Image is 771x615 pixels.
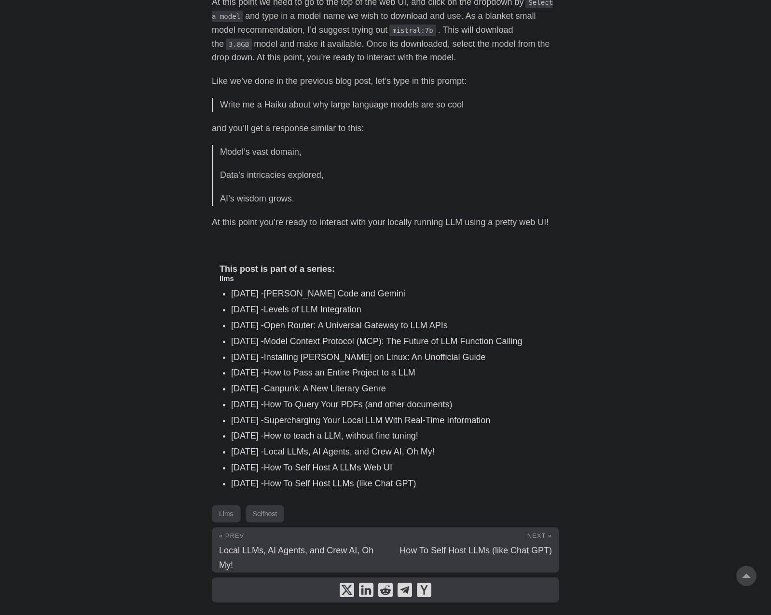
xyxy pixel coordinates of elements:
p: Like we’ve done in the previous blog post, let’s type in this prompt: [212,74,559,88]
a: Selfhost [246,505,285,522]
li: [DATE] - [231,334,551,348]
a: How to teach a LLM, without fine tuning! [264,431,418,441]
a: Canpunk: A New Literary Genre [264,384,386,393]
a: go to top [736,566,757,586]
a: share How To Self Host A LLMs Web UI on reddit [378,583,393,597]
p: Model’s vast domain, [220,145,552,159]
li: [DATE] - [231,477,551,491]
a: How To Query Your PDFs (and other documents) [264,400,453,409]
a: llms [220,274,234,282]
span: How To Self Host LLMs (like Chat GPT) [399,546,552,555]
span: Local LLMs, AI Agents, and Crew AI, Oh My! [219,546,373,570]
a: share How To Self Host A LLMs Web UI on ycombinator [417,583,431,597]
p: Write me a Haiku about why large language models are so cool [220,98,552,112]
a: Open Router: A Universal Gateway to LLM APIs [264,321,448,330]
a: How To Self Host LLMs (like Chat GPT) [264,479,416,488]
a: Installing [PERSON_NAME] on Linux: An Unofficial Guide [264,352,486,362]
code: mistral:7b [389,25,436,36]
a: Levels of LLM Integration [264,305,361,314]
span: « Prev [219,532,244,539]
a: [PERSON_NAME] Code and Gemini [264,289,405,298]
li: [DATE] - [231,366,551,380]
a: Local LLMs, AI Agents, and Crew AI, Oh My! [264,447,435,456]
li: [DATE] - [231,461,551,475]
li: [DATE] - [231,382,551,396]
a: Next » How To Self Host LLMs (like Chat GPT) [385,528,559,572]
li: [DATE] - [231,319,551,333]
a: How To Self Host A LLMs Web UI [264,463,392,472]
li: [DATE] - [231,445,551,459]
p: At this point you’re ready to interact with your locally running LLM using a pretty web UI! [212,215,559,229]
li: [DATE] - [231,414,551,428]
li: [DATE] - [231,303,551,317]
code: 3.8GB [226,39,252,50]
a: Llms [212,505,241,522]
p: Data’s intricacies explored, [220,168,552,182]
a: How to Pass an Entire Project to a LLM [264,368,415,377]
li: [DATE] - [231,350,551,364]
a: « Prev Local LLMs, AI Agents, and Crew AI, Oh My! [212,528,385,572]
li: [DATE] - [231,287,551,301]
li: [DATE] - [231,398,551,412]
a: share How To Self Host A LLMs Web UI on telegram [398,583,412,597]
a: Model Context Protocol (MCP): The Future of LLM Function Calling [264,336,523,346]
p: and you’ll get a response similar to this: [212,121,559,135]
span: Next » [527,532,552,539]
a: share How To Self Host A LLMs Web UI on linkedin [359,583,373,597]
p: AI’s wisdom grows. [220,192,552,206]
li: [DATE] - [231,429,551,443]
a: share How To Self Host A LLMs Web UI on x [340,583,354,597]
h4: This post is part of a series: [220,264,551,275]
a: Supercharging Your Local LLM With Real-Time Information [264,415,491,425]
